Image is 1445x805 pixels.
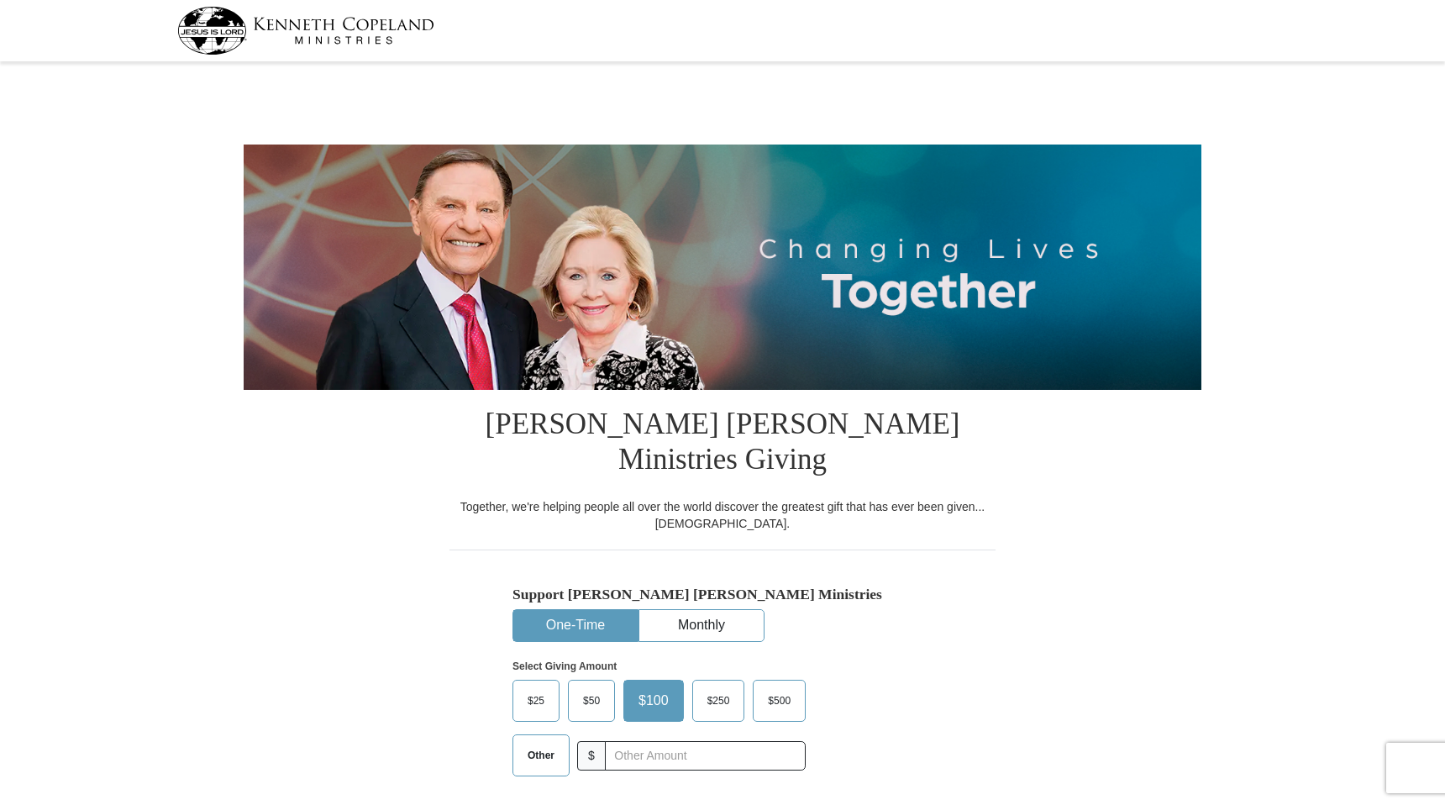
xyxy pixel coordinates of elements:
[699,688,738,713] span: $250
[630,688,677,713] span: $100
[449,498,996,532] div: Together, we're helping people all over the world discover the greatest gift that has ever been g...
[177,7,434,55] img: kcm-header-logo.svg
[605,741,806,771] input: Other Amount
[512,660,617,672] strong: Select Giving Amount
[513,610,638,641] button: One-Time
[639,610,764,641] button: Monthly
[759,688,799,713] span: $500
[577,741,606,771] span: $
[575,688,608,713] span: $50
[449,390,996,498] h1: [PERSON_NAME] [PERSON_NAME] Ministries Giving
[519,743,563,768] span: Other
[512,586,933,603] h5: Support [PERSON_NAME] [PERSON_NAME] Ministries
[519,688,553,713] span: $25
